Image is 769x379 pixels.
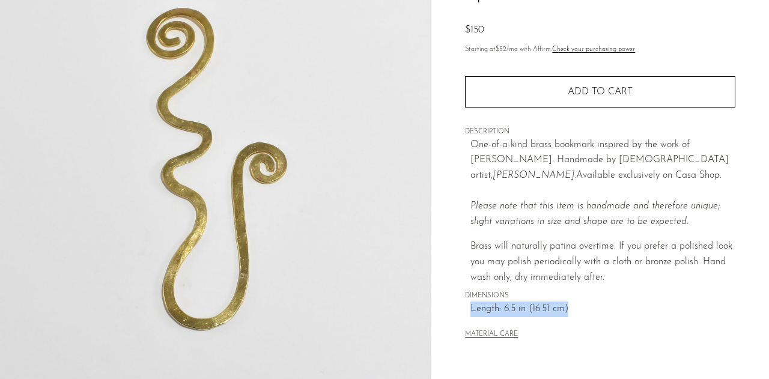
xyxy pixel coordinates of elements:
span: DIMENSIONS [465,291,735,302]
em: [PERSON_NAME]. [493,171,576,180]
p: Starting at /mo with Affirm. [465,44,735,55]
p: One-of-a-kind brass bookmark inspired by the work of [PERSON_NAME]. Handmade by [DEMOGRAPHIC_DATA... [470,138,735,230]
p: Brass will naturally patina overtime. If you prefer a polished look you may polish periodically w... [470,239,735,285]
span: $150 [465,25,484,35]
button: MATERIAL CARE [465,330,518,339]
span: $52 [496,46,506,53]
span: DESCRIPTION [465,127,735,138]
span: Length: 6.5 in (16.51 cm) [470,302,735,317]
em: Please note that this item is handmade and therefore unique; slight variations in size and shape ... [470,201,720,226]
a: Check your purchasing power - Learn more about Affirm Financing (opens in modal) [552,46,635,53]
button: Add to cart [465,76,735,108]
span: Add to cart [568,87,633,97]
